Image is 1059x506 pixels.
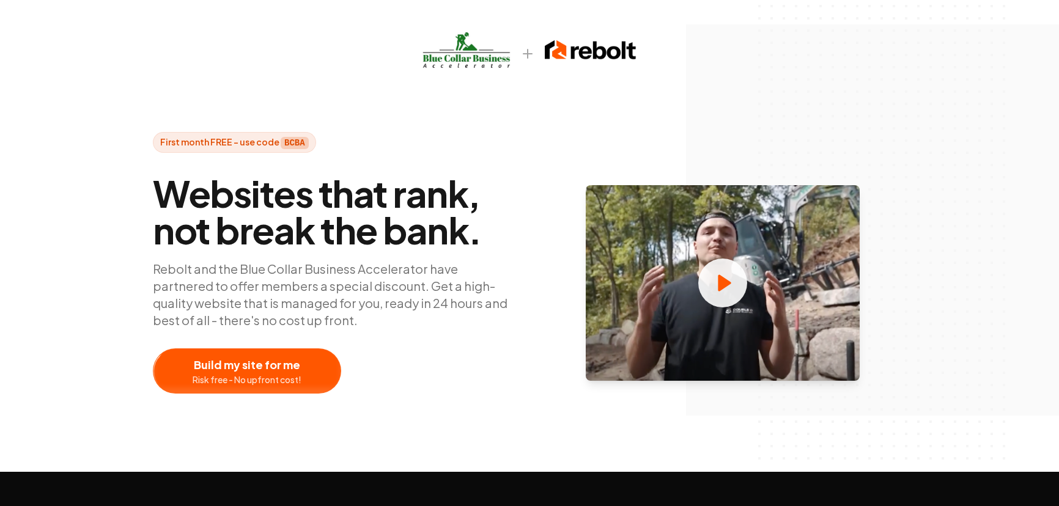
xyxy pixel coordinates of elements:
img: rebolt-full-dark.png [545,38,637,62]
img: bcbalogo.jpg [422,31,511,70]
strong: BCBA [281,137,309,149]
span: First month FREE - use code [153,132,316,153]
p: Rebolt and the Blue Collar Business Accelerator have partnered to offer members a special discoun... [153,260,520,329]
button: Build my site for meRisk free - No upfront cost! [153,348,341,394]
span: Websites that rank, not break the bank. [153,175,520,248]
a: Build my site for meRisk free - No upfront cost! [153,348,466,394]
